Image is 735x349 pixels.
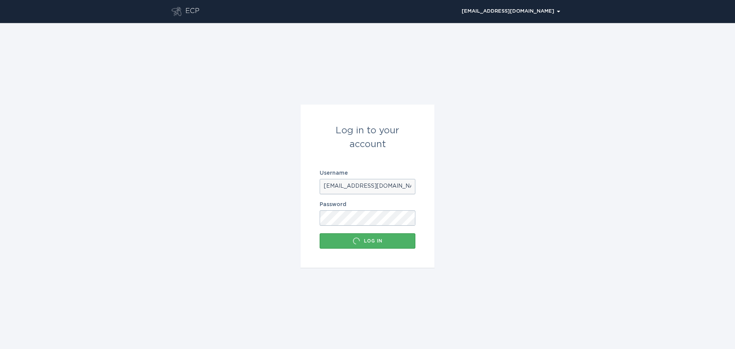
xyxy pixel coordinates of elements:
[458,6,563,17] button: Open user account details
[458,6,563,17] div: Popover menu
[353,237,360,245] div: Loading
[171,7,181,16] button: Go to dashboard
[320,202,415,207] label: Password
[323,237,412,245] div: Log in
[320,124,415,151] div: Log in to your account
[320,233,415,249] button: Log in
[462,9,560,14] div: [EMAIL_ADDRESS][DOMAIN_NAME]
[320,170,415,176] label: Username
[185,7,199,16] div: ECP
